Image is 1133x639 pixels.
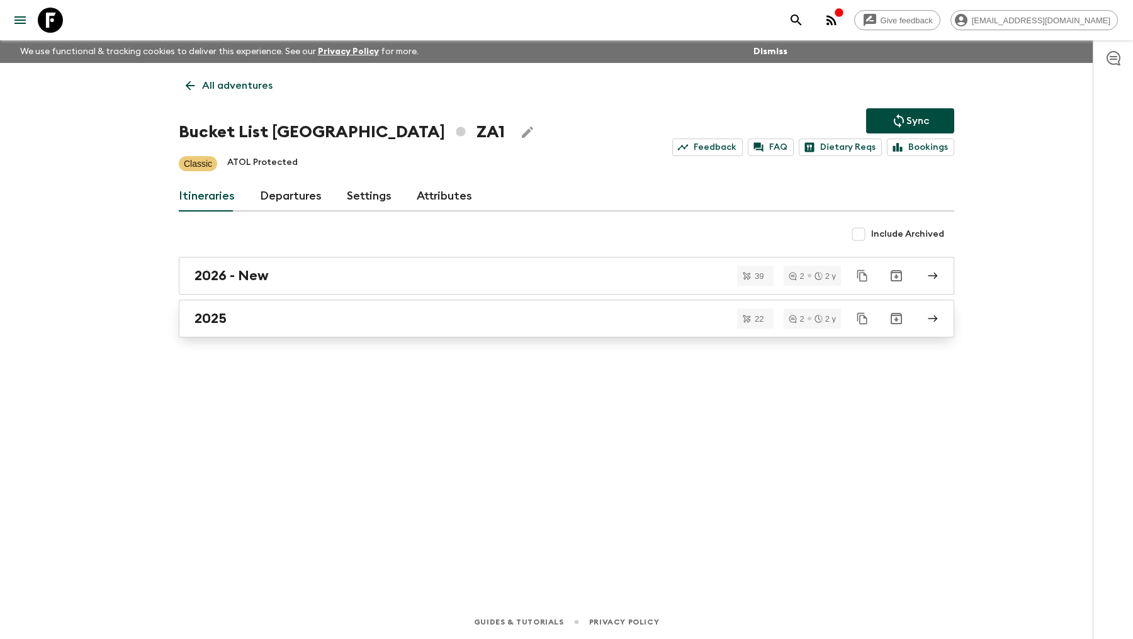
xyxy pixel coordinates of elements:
h1: Bucket List [GEOGRAPHIC_DATA] ZA1 [179,120,505,145]
div: [EMAIL_ADDRESS][DOMAIN_NAME] [950,10,1118,30]
a: All adventures [179,73,279,98]
button: Archive [884,263,909,288]
button: menu [8,8,33,33]
div: 2 y [815,315,836,323]
span: 22 [747,315,771,323]
a: Give feedback [854,10,940,30]
p: ATOL Protected [227,156,298,171]
a: Dietary Reqs [799,139,882,156]
a: Settings [347,181,392,212]
span: Give feedback [874,16,940,25]
a: Privacy Policy [589,615,659,629]
a: Bookings [887,139,954,156]
p: We use functional & tracking cookies to deliver this experience. See our for more. [15,40,424,63]
h2: 2026 - New [194,268,269,284]
div: 2 [789,315,804,323]
span: Include Archived [871,228,944,240]
div: 2 [789,272,804,280]
a: Departures [260,181,322,212]
a: 2025 [179,300,954,337]
p: Classic [184,157,212,170]
span: [EMAIL_ADDRESS][DOMAIN_NAME] [965,16,1117,25]
button: Dismiss [750,43,791,60]
p: Sync [906,113,929,128]
div: 2 y [815,272,836,280]
button: Archive [884,306,909,331]
a: FAQ [748,139,794,156]
button: Edit Adventure Title [515,120,540,145]
span: 39 [747,272,771,280]
a: Guides & Tutorials [474,615,564,629]
a: Attributes [417,181,472,212]
p: All adventures [202,78,273,93]
button: Duplicate [851,264,874,287]
a: Itineraries [179,181,235,212]
button: Sync adventure departures to the booking engine [866,108,954,133]
button: search adventures [784,8,809,33]
a: 2026 - New [179,257,954,295]
button: Duplicate [851,307,874,330]
a: Feedback [672,139,743,156]
h2: 2025 [194,310,227,327]
a: Privacy Policy [318,47,379,56]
